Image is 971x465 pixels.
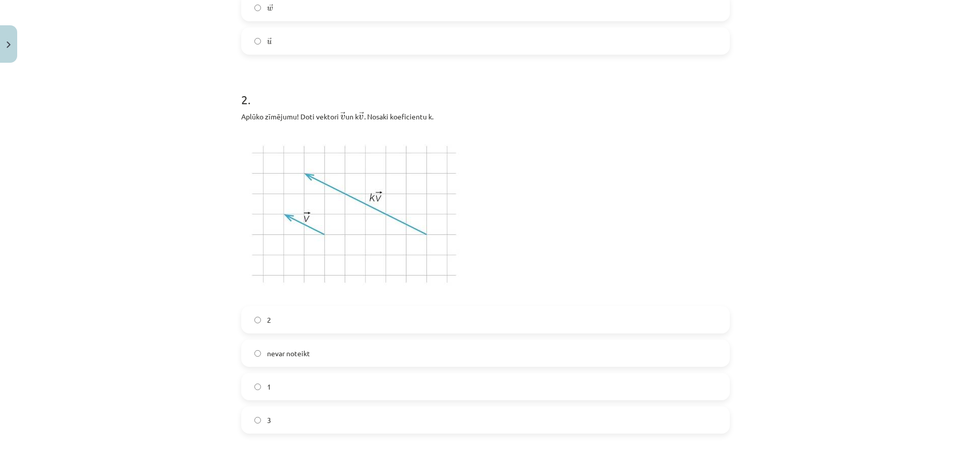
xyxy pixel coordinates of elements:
[241,75,730,106] h1: 2 .
[254,417,261,424] input: 3
[254,384,261,390] input: 1
[268,37,272,44] span: →
[340,112,345,119] span: →
[254,350,261,357] input: nevar noteikt
[241,109,730,122] p: Aplūko zīmējumu! Doti vektori ﻿ un ﻿k ﻿. Nosaki koeficientu ﻿k﻿.
[267,348,310,359] span: nevar noteikt
[267,382,271,392] span: 1
[269,4,273,10] span: →
[267,7,273,11] span: w
[340,115,345,120] span: v
[267,315,271,325] span: 2
[359,112,364,119] span: →
[267,415,271,426] span: 3
[7,41,11,48] img: icon-close-lesson-0947bae3869378f0d4975bcd49f059093ad1ed9edebbc8119c70593378902aed.svg
[254,317,261,323] input: 2
[267,40,272,45] span: u
[359,115,364,120] span: v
